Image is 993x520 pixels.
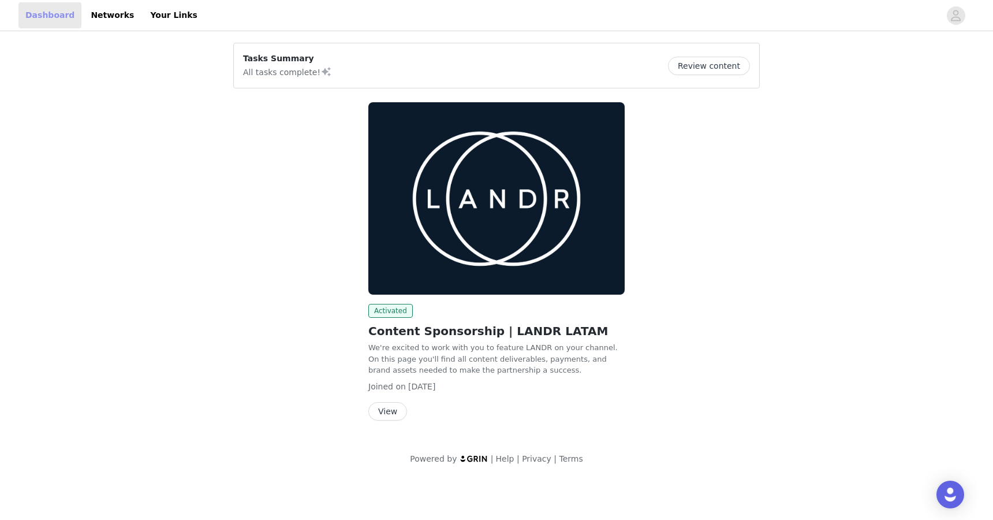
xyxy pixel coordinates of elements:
a: View [368,407,407,416]
span: | [491,454,494,463]
div: Open Intercom Messenger [936,481,964,508]
span: | [517,454,520,463]
a: Your Links [143,2,204,28]
div: avatar [950,6,961,25]
span: [DATE] [408,382,435,391]
button: Review content [668,57,750,75]
span: Powered by [410,454,457,463]
p: Tasks Summary [243,53,332,65]
span: Activated [368,304,413,318]
h2: Content Sponsorship | LANDR LATAM [368,322,625,340]
img: LANDR | SP | USD [368,102,625,295]
span: Joined on [368,382,406,391]
button: View [368,402,407,421]
a: Help [496,454,514,463]
span: | [554,454,557,463]
p: All tasks complete! [243,65,332,79]
p: We're excited to work with you to feature LANDR on your channel. On this page you'll find all con... [368,342,625,376]
img: logo [460,455,488,462]
a: Networks [84,2,141,28]
a: Privacy [522,454,551,463]
a: Dashboard [18,2,81,28]
a: Terms [559,454,583,463]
